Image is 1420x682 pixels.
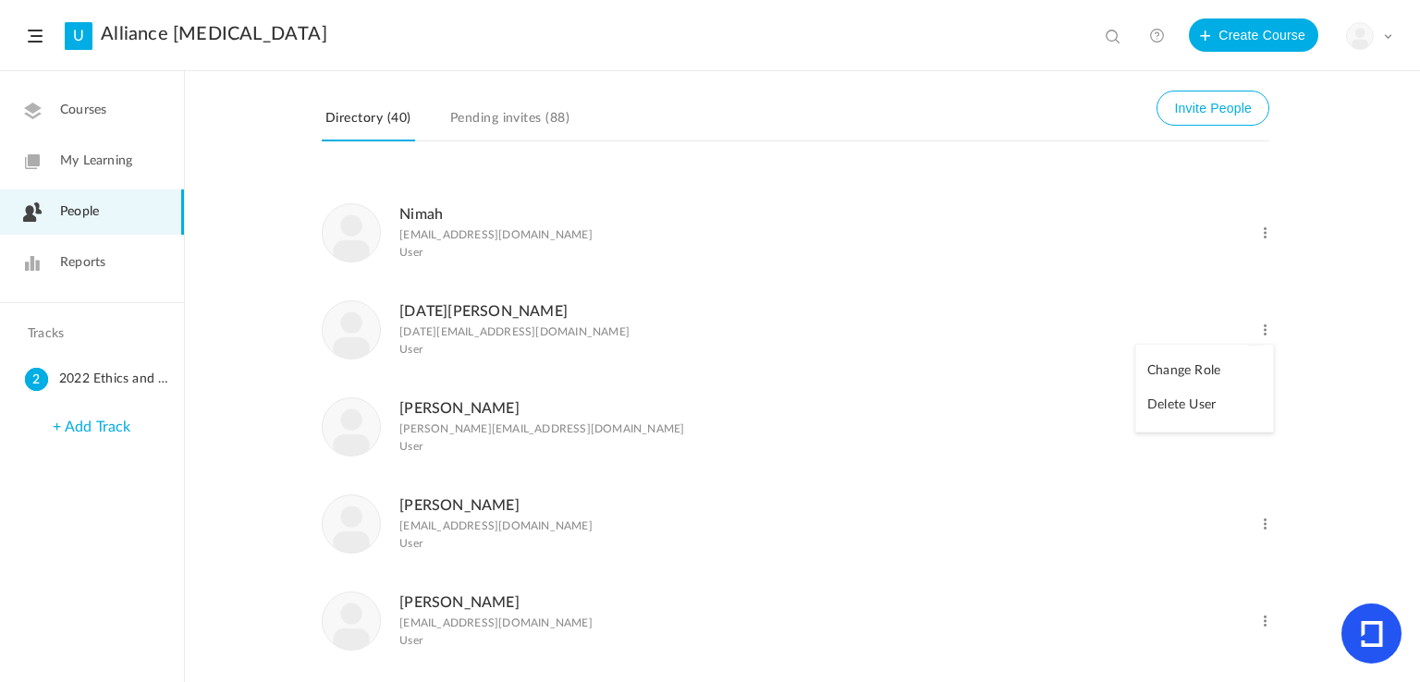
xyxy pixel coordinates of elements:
[323,301,380,359] img: user-image.png
[399,207,443,222] a: Nimah
[65,22,92,50] a: U
[60,152,132,171] span: My Learning
[323,204,380,262] img: user-image.png
[28,326,152,342] h4: Tracks
[399,343,422,356] span: User
[399,304,568,319] a: [DATE][PERSON_NAME]
[399,228,593,241] p: [EMAIL_ADDRESS][DOMAIN_NAME]
[1136,388,1273,422] a: Delete User
[399,422,684,435] p: [PERSON_NAME][EMAIL_ADDRESS][DOMAIN_NAME]
[399,246,422,259] span: User
[323,398,380,456] img: user-image.png
[322,106,415,141] a: Directory (40)
[60,202,99,222] span: People
[399,440,422,453] span: User
[399,519,593,532] p: [EMAIL_ADDRESS][DOMAIN_NAME]
[399,401,520,416] a: [PERSON_NAME]
[101,23,327,45] a: Alliance [MEDICAL_DATA]
[53,420,130,434] a: + Add Track
[1136,354,1273,388] a: Change Role
[323,592,380,650] img: user-image.png
[323,495,380,553] img: user-image.png
[1347,23,1373,49] img: user-image.png
[60,101,106,120] span: Courses
[25,368,48,393] cite: 2
[1189,18,1318,52] button: Create Course
[399,634,422,647] span: User
[60,253,105,273] span: Reports
[1157,91,1269,126] button: Invite People
[399,498,520,513] a: [PERSON_NAME]
[399,616,593,629] p: [EMAIL_ADDRESS][DOMAIN_NAME]
[399,537,422,550] span: User
[59,368,177,391] span: 2022 Ethics and Mandatory Reporting
[399,325,630,338] p: [DATE][EMAIL_ADDRESS][DOMAIN_NAME]
[447,106,573,141] a: Pending invites (88)
[399,595,520,610] a: [PERSON_NAME]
